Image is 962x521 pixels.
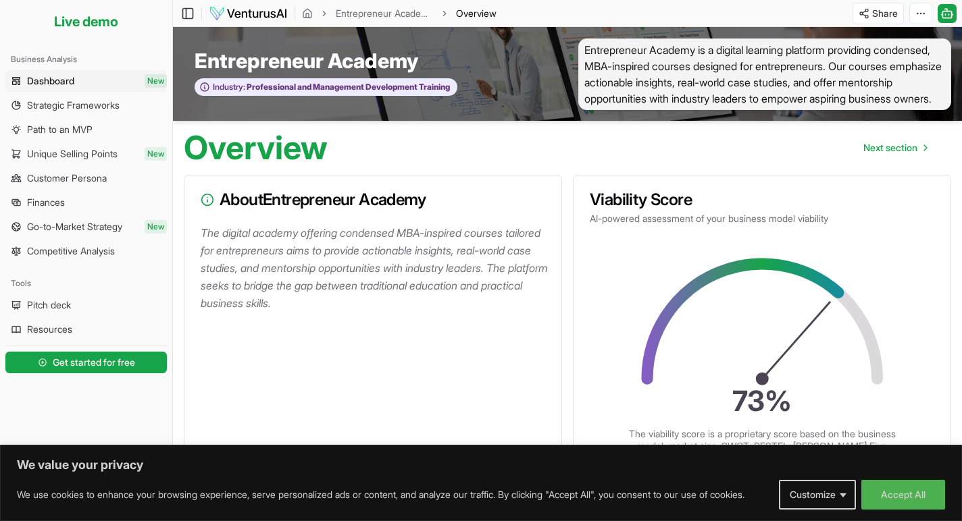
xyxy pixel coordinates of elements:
nav: breadcrumb [302,7,497,20]
p: The viability score is a proprietary score based on the business model, market size, SWOT, PESTEL... [627,428,897,464]
span: Professional and Management Development Training [245,82,450,92]
a: Entrepreneur Academy [336,7,433,20]
span: Overview [456,7,497,20]
span: Get started for free [53,356,135,369]
span: Customer Persona [27,171,107,185]
h3: About Entrepreneur Academy [201,192,545,208]
a: Competitive Analysis [5,240,167,262]
button: Customize [779,480,856,510]
button: Accept All [861,480,945,510]
span: Strategic Frameworks [27,99,120,112]
span: New [145,147,167,161]
text: 73 % [732,384,792,418]
button: Share [853,3,904,24]
h3: Viability Score [590,192,934,208]
span: Unique Selling Points [27,147,118,161]
span: Path to an MVP [27,123,93,136]
p: The digital academy offering condensed MBA-inspired courses tailored for entrepreneurs aims to pr... [201,224,551,312]
button: Industry:Professional and Management Development Training [195,78,457,97]
nav: pagination [853,134,938,161]
a: Customer Persona [5,167,167,189]
p: We use cookies to enhance your browsing experience, serve personalized ads or content, and analyz... [17,487,744,503]
a: Path to an MVP [5,119,167,140]
a: Pitch deck [5,294,167,316]
span: Share [872,7,898,20]
span: Competitive Analysis [27,244,115,258]
a: Go-to-Market StrategyNew [5,216,167,238]
span: Dashboard [27,74,74,88]
span: Next section [863,141,917,155]
span: Entrepreneur Academy [195,49,418,73]
img: logo [209,5,288,22]
span: Resources [27,323,72,336]
a: Get started for free [5,349,167,376]
span: Go-to-Market Strategy [27,220,122,234]
div: Business Analysis [5,49,167,70]
a: Go to next page [853,134,938,161]
div: Tools [5,273,167,294]
span: Entrepreneur Academy is a digital learning platform providing condensed, MBA-inspired courses des... [578,38,951,110]
a: DashboardNew [5,70,167,92]
a: Resources [5,319,167,340]
span: Pitch deck [27,298,71,312]
p: AI-powered assessment of your business model viability [590,212,934,225]
span: New [145,220,167,234]
a: Strategic Frameworks [5,94,167,116]
a: Finances [5,192,167,213]
button: Get started for free [5,352,167,373]
span: New [145,74,167,88]
a: Unique Selling PointsNew [5,143,167,165]
span: Industry: [213,82,245,92]
span: Finances [27,196,65,209]
p: We value your privacy [17,457,945,473]
h1: Overview [184,132,328,164]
